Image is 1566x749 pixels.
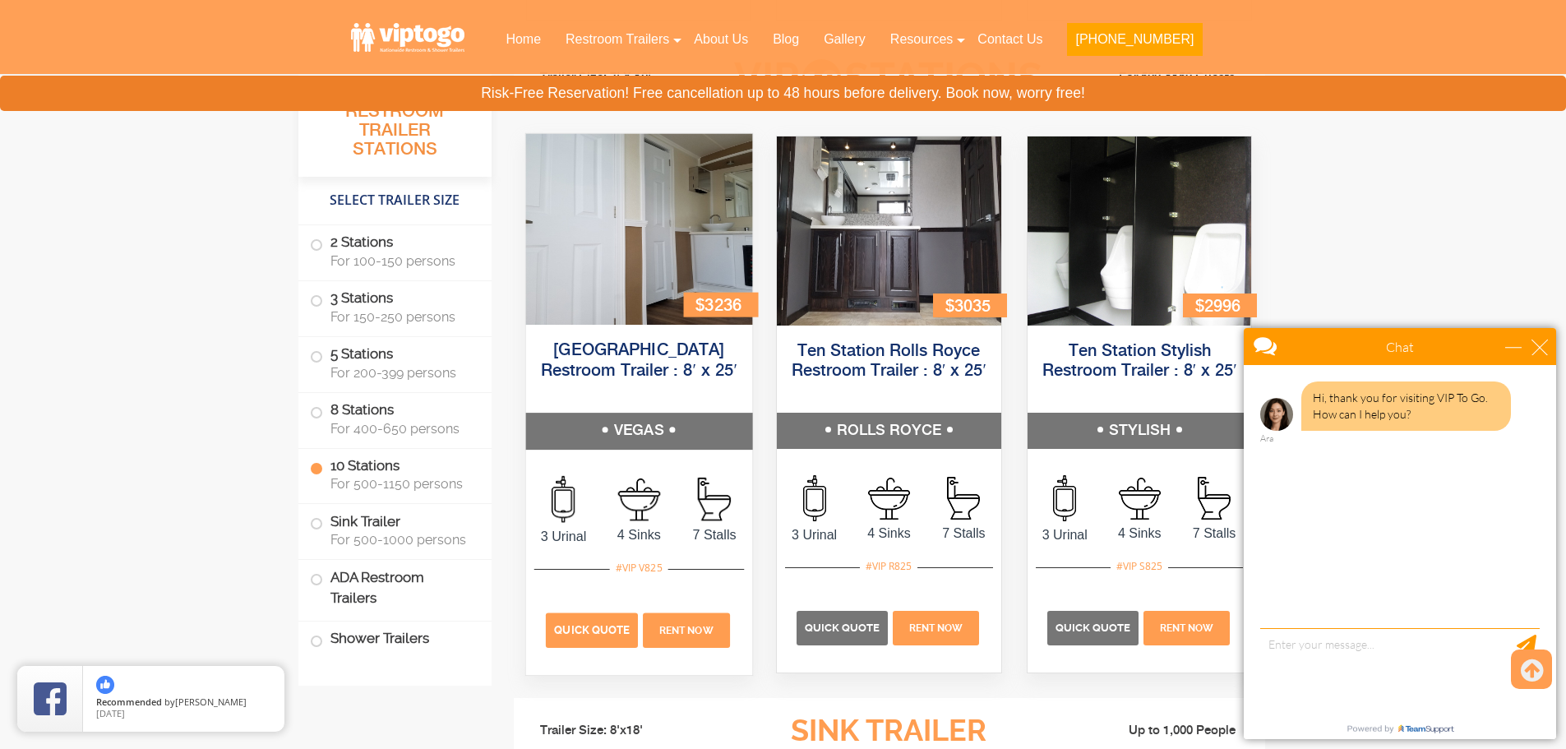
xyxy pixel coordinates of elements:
span: 3 Urinal [777,525,852,545]
img: an icon of urinal [1053,475,1076,521]
h3: All Portable Restroom Trailer Stations [298,78,492,177]
h5: VEGAS [525,414,751,450]
h5: ROLLS ROYCE [777,413,1001,449]
span: Quick Quote [805,622,880,634]
div: #VIP S825 [1111,556,1168,577]
a: Quick Quote [546,622,640,636]
label: ADA Restroom Trailers [310,560,480,616]
label: 8 Stations [310,393,480,444]
img: an icon of Stall [1198,477,1231,520]
div: $3236 [683,293,758,317]
label: Shower Trailers [310,622,480,657]
span: 7 Stalls [677,525,752,545]
img: an icon of urinal [803,475,826,521]
img: Review Rating [34,682,67,715]
a: Blog [760,21,811,58]
a: Quick Quote [797,621,890,635]
label: Sink Trailer [310,504,480,555]
a: Home [493,21,553,58]
span: 3 Urinal [1028,525,1102,545]
label: 5 Stations [310,337,480,388]
div: #VIP V825 [609,557,668,579]
span: For 500-1150 persons [330,476,472,492]
img: an icon of urinal [552,476,575,523]
span: 7 Stalls [1177,524,1252,543]
div: #VIP R825 [860,556,917,577]
a: Restroom Trailers [553,21,681,58]
span: 4 Sinks [852,524,926,543]
span: For 150-250 persons [330,309,472,325]
img: an icon of sink [868,478,910,520]
button: [PHONE_NUMBER] [1067,23,1202,56]
span: For 200-399 persons [330,365,472,381]
span: For 100-150 persons [330,253,472,269]
a: Contact Us [965,21,1055,58]
span: Recommended [96,696,162,708]
label: 10 Stations [310,449,480,500]
span: 3 Urinal [525,527,601,547]
img: A front view of trailer booth with ten restrooms, and two doors with male and female sign on them [525,134,751,325]
span: 4 Sinks [1102,524,1177,543]
span: For 400-650 persons [330,421,472,437]
h5: STYLISH [1028,413,1252,449]
span: 7 Stalls [926,524,1001,543]
a: [GEOGRAPHIC_DATA] Restroom Trailer : 8′ x 25′ [540,343,737,380]
img: A front view of trailer booth with ten restrooms, and two doors with male and female sign on them [777,136,1001,326]
span: Quick Quote [1056,622,1130,634]
div: $2996 [1183,294,1257,317]
h3: Sink Trailer [709,715,1069,748]
img: A front view of trailer booth with ten restrooms, and two doors with male and female sign on them [1028,136,1252,326]
a: About Us [681,21,760,58]
label: 3 Stations [310,281,480,332]
img: an icon of Stall [697,478,730,521]
a: Quick Quote [1047,621,1141,635]
a: Ten Station Rolls Royce Restroom Trailer : 8′ x 25′ [792,343,986,380]
a: Gallery [811,21,878,58]
label: 2 Stations [310,225,480,276]
a: Rent Now [640,622,732,636]
span: [DATE] [96,707,125,719]
iframe: Live Chat Box [1234,318,1566,749]
span: Rent Now [659,625,714,636]
span: Quick Quote [554,624,630,636]
span: Rent Now [909,622,963,634]
a: Rent Now [890,621,981,635]
span: Rent Now [1160,622,1213,634]
a: [PHONE_NUMBER] [1055,21,1214,66]
li: Up to 1,000 People [1069,721,1254,741]
span: 4 Sinks [601,525,677,544]
a: Ten Station Stylish Restroom Trailer : 8′ x 25′ [1042,343,1237,380]
h4: Select Trailer Size [298,185,492,216]
img: an icon of sink [1119,478,1161,520]
a: Resources [878,21,965,58]
img: thumbs up icon [96,676,114,694]
span: by [96,697,271,709]
img: an icon of Stall [947,477,980,520]
img: an icon of sink [617,479,660,521]
span: [PERSON_NAME] [175,696,247,708]
div: $3035 [933,294,1007,317]
a: Rent Now [1141,621,1231,635]
span: For 500-1000 persons [330,532,472,548]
